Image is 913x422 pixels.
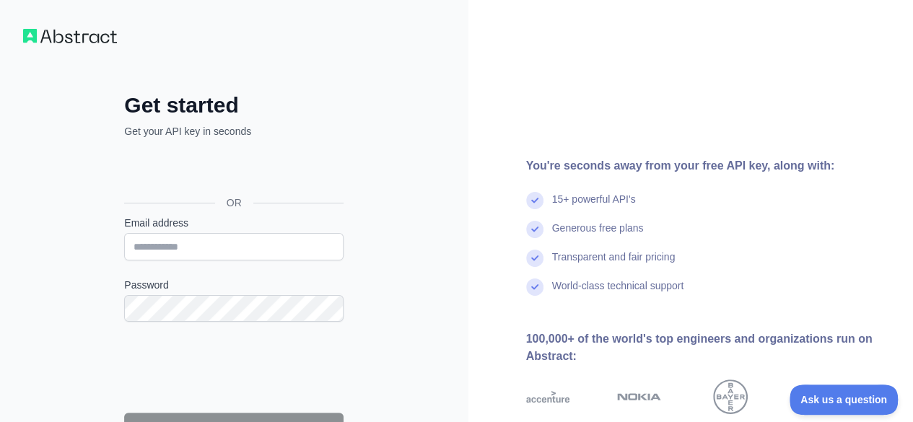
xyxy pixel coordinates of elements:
[124,278,344,292] label: Password
[790,384,899,415] iframe: Toggle Customer Support
[526,278,543,296] img: check mark
[124,339,344,395] iframe: reCAPTCHA
[552,192,636,221] div: 15+ powerful API's
[800,379,844,414] img: google
[117,154,348,186] iframe: Sign in with Google Button
[526,250,543,267] img: check mark
[552,221,644,250] div: Generous free plans
[552,250,676,278] div: Transparent and fair pricing
[526,192,543,209] img: check mark
[617,379,661,414] img: nokia
[713,379,748,414] img: bayer
[124,216,344,230] label: Email address
[526,379,570,414] img: accenture
[526,221,543,238] img: check mark
[526,330,891,365] div: 100,000+ of the world's top engineers and organizations run on Abstract:
[124,124,344,139] p: Get your API key in seconds
[23,29,117,43] img: Workflow
[124,92,344,118] h2: Get started
[552,278,684,307] div: World-class technical support
[526,157,891,175] div: You're seconds away from your free API key, along with:
[215,195,253,210] span: OR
